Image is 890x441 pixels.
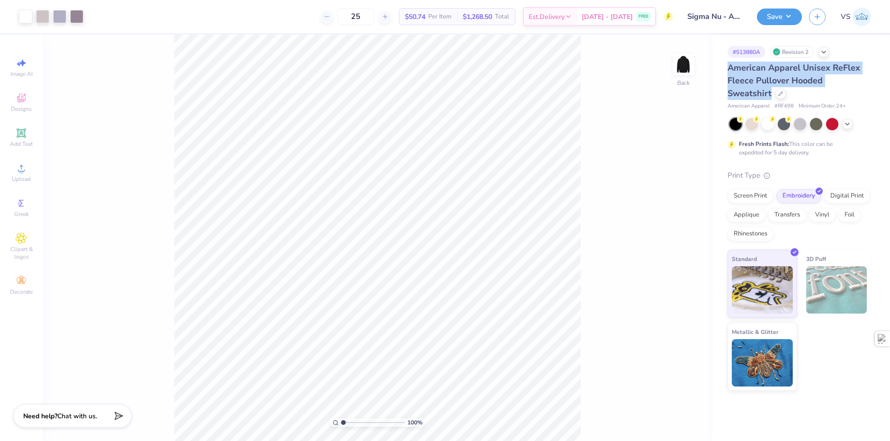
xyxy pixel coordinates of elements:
[407,418,423,427] span: 100 %
[10,288,33,296] span: Decorate
[739,140,855,157] div: This color can be expedited for 5 day delivery.
[12,175,31,183] span: Upload
[732,266,793,314] img: Standard
[768,208,806,222] div: Transfers
[824,189,870,203] div: Digital Print
[841,11,850,22] span: VS
[405,12,425,22] span: $50.74
[10,140,33,148] span: Add Text
[10,70,33,78] span: Image AI
[57,412,97,421] span: Chat with us.
[728,62,860,99] span: American Apparel Unisex ReFlex Fleece Pullover Hooded Sweatshirt
[728,170,871,181] div: Print Type
[732,327,779,337] span: Metallic & Glitter
[582,12,633,22] span: [DATE] - [DATE]
[799,102,846,110] span: Minimum Order: 24 +
[770,46,814,58] div: Revision 2
[677,79,690,87] div: Back
[638,13,648,20] span: FREE
[463,12,492,22] span: $1,268.50
[11,105,32,113] span: Designs
[806,266,867,314] img: 3D Puff
[757,9,802,25] button: Save
[732,339,793,387] img: Metallic & Glitter
[728,102,770,110] span: American Apparel
[838,208,861,222] div: Foil
[5,245,38,261] span: Clipart & logos
[728,208,765,222] div: Applique
[739,140,789,148] strong: Fresh Prints Flash:
[806,254,826,264] span: 3D Puff
[732,254,757,264] span: Standard
[809,208,836,222] div: Vinyl
[728,189,773,203] div: Screen Print
[674,55,693,74] img: Back
[728,46,765,58] div: # 513880A
[841,8,871,26] a: VS
[853,8,871,26] img: Volodymyr Sobko
[428,12,451,22] span: Per Item
[774,102,794,110] span: # RF498
[776,189,821,203] div: Embroidery
[23,412,57,421] strong: Need help?
[529,12,565,22] span: Est. Delivery
[680,7,750,26] input: Untitled Design
[14,210,29,218] span: Greek
[337,8,374,25] input: – –
[495,12,509,22] span: Total
[728,227,773,241] div: Rhinestones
